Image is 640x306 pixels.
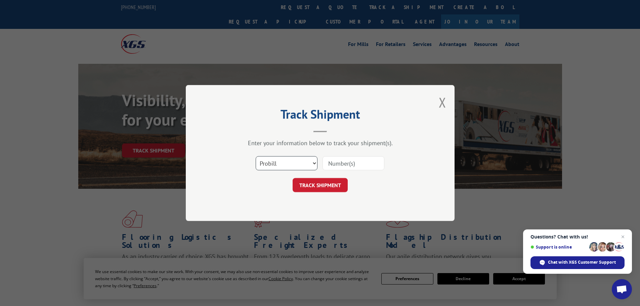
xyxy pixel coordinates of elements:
[530,245,587,250] span: Support is online
[219,139,421,147] div: Enter your information below to track your shipment(s).
[530,234,625,239] span: Questions? Chat with us!
[530,256,625,269] div: Chat with XGS Customer Support
[323,156,384,170] input: Number(s)
[293,178,348,192] button: TRACK SHIPMENT
[619,233,627,241] span: Close chat
[219,110,421,122] h2: Track Shipment
[439,93,446,111] button: Close modal
[548,259,616,265] span: Chat with XGS Customer Support
[612,279,632,299] div: Open chat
